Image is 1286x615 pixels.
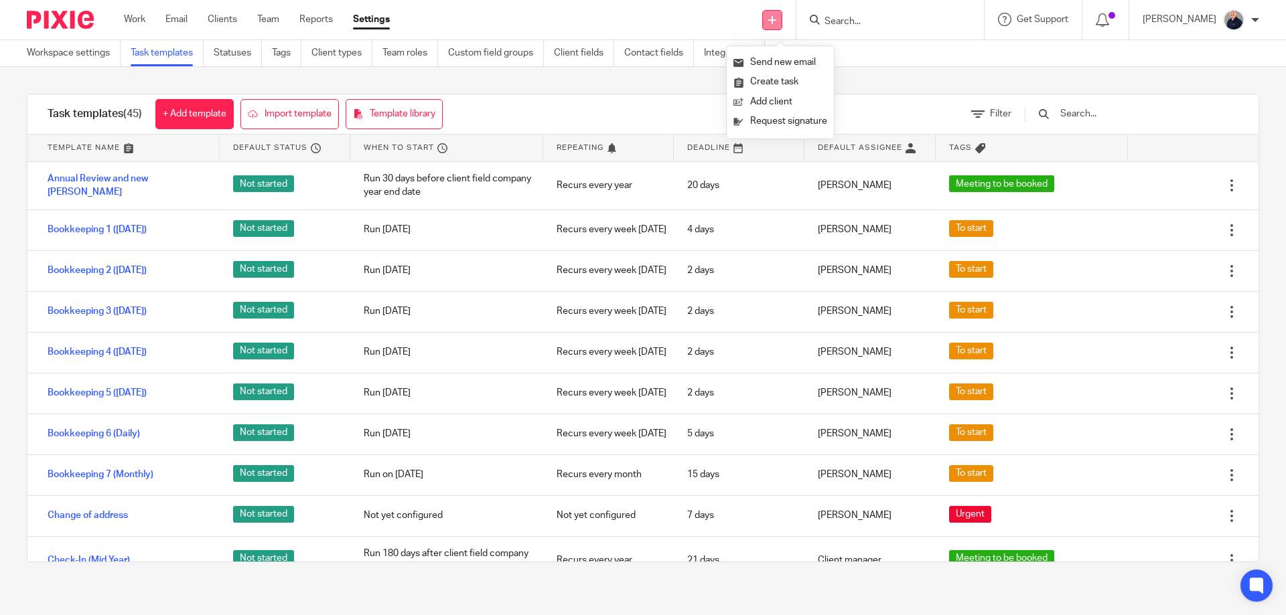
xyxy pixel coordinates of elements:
a: Client types [311,40,372,66]
span: Default assignee [818,142,902,153]
span: Urgent [956,507,985,521]
span: Not started [233,261,294,278]
a: Template library [346,99,443,129]
span: To start [956,426,987,439]
img: Pixie [27,11,94,29]
div: Run on [DATE] [350,458,543,491]
span: When to start [364,142,434,153]
a: Team roles [382,40,438,66]
div: [PERSON_NAME] [804,335,935,369]
span: To start [956,466,987,480]
div: 2 days [674,254,804,287]
div: Run [DATE] [350,294,543,328]
div: [PERSON_NAME] [804,294,935,328]
div: Not yet configured [543,499,674,532]
a: Bookkeeping 5 ([DATE]) [48,386,147,400]
div: Recurs every week [DATE] [543,335,674,369]
div: Run 30 days before client field company year end date [350,162,543,209]
a: Workspace settings [27,40,121,66]
div: 5 days [674,417,804,450]
div: Recurs every week [DATE] [543,254,674,287]
span: (45) [123,108,142,119]
a: Work [124,13,145,26]
div: Run [DATE] [350,254,543,287]
a: Tags [272,40,301,66]
a: Statuses [214,40,262,66]
a: Integrations [704,40,765,66]
div: Recurs every year [543,543,674,577]
span: Not started [233,220,294,237]
span: Meeting to be booked [956,177,1048,191]
div: 2 days [674,376,804,410]
span: Filter [990,109,1011,118]
div: Run [DATE] [350,213,543,246]
span: Not started [233,465,294,482]
div: [PERSON_NAME] [804,376,935,410]
span: To start [956,344,987,357]
a: Settings [353,13,390,26]
div: Run 180 days after client field company year end date [350,537,543,584]
span: To start [956,262,987,276]
div: Recurs every week [DATE] [543,213,674,246]
a: Check-In (Mid Year) [48,553,130,567]
div: Run [DATE] [350,376,543,410]
a: + Add template [155,99,234,129]
a: Send new email [733,53,827,72]
a: Bookkeeping 6 (Daily) [48,427,140,440]
a: Annual Review and new [PERSON_NAME] [48,172,206,199]
div: 4 days [674,213,804,246]
span: Not started [233,343,294,359]
a: Client fields [554,40,614,66]
a: Add client [733,92,827,112]
span: Deadline [687,142,730,153]
span: Tags [949,142,972,153]
div: 21 days [674,543,804,577]
input: Search [823,16,944,28]
div: Recurs every week [DATE] [543,294,674,328]
div: Client manager [804,543,935,577]
span: Template name [48,142,120,153]
span: To start [956,385,987,398]
a: Bookkeeping 7 (Monthly) [48,468,153,481]
div: Recurs every month [543,458,674,491]
a: Email [165,13,188,26]
div: Recurs every week [DATE] [543,376,674,410]
a: Create task [733,72,827,92]
span: Not started [233,424,294,441]
a: Change of address [48,509,128,522]
span: Not started [233,550,294,567]
div: Recurs every week [DATE] [543,417,674,450]
a: Bookkeeping 3 ([DATE]) [48,304,147,318]
div: Run [DATE] [350,335,543,369]
div: [PERSON_NAME] [804,254,935,287]
span: Not started [233,302,294,319]
div: 2 days [674,294,804,328]
span: Not started [233,506,294,523]
div: [PERSON_NAME] [804,499,935,532]
div: [PERSON_NAME] [804,458,935,491]
span: To start [956,222,987,235]
div: Recurs every year [543,169,674,202]
a: Import template [240,99,339,129]
div: [PERSON_NAME] [804,169,935,202]
a: Team [257,13,279,26]
a: Task templates [131,40,204,66]
div: [PERSON_NAME] [804,417,935,450]
h1: Task templates [48,107,142,121]
span: To start [956,303,987,317]
div: 15 days [674,458,804,491]
div: Not yet configured [350,499,543,532]
div: 7 days [674,499,804,532]
div: 20 days [674,169,804,202]
img: IMG_8745-0021-copy.jpg [1223,9,1244,31]
a: Custom field groups [448,40,544,66]
a: Bookkeeping 2 ([DATE]) [48,264,147,277]
a: Reports [299,13,333,26]
span: Not started [233,383,294,400]
span: Get Support [1017,15,1068,24]
div: [PERSON_NAME] [804,213,935,246]
span: Repeating [557,142,603,153]
a: Contact fields [624,40,694,66]
span: Default status [233,142,307,153]
input: Search... [1059,106,1215,121]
